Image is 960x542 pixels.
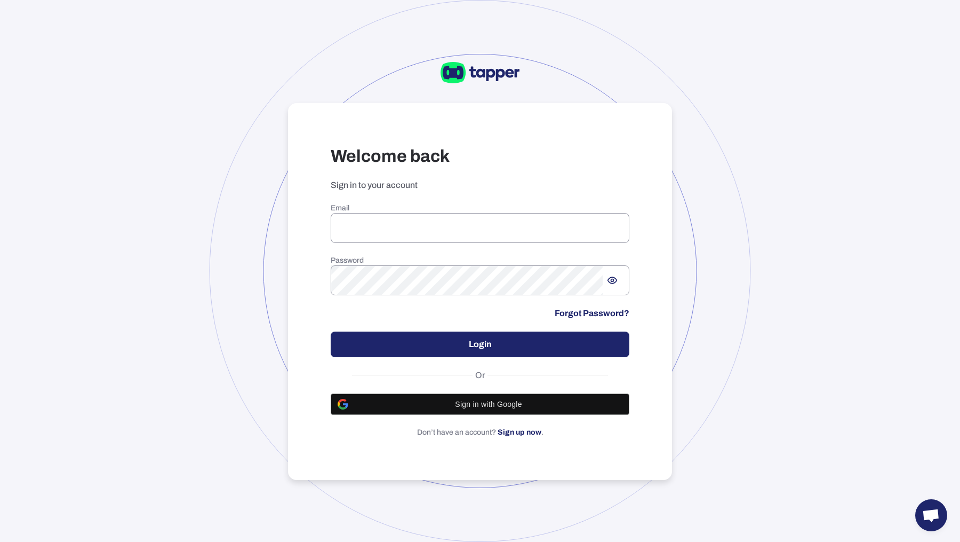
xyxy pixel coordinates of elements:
[331,146,629,167] h3: Welcome back
[331,256,629,265] h6: Password
[498,428,541,436] a: Sign up now
[555,308,629,319] a: Forgot Password?
[473,370,488,381] span: Or
[331,394,629,415] button: Sign in with Google
[331,428,629,437] p: Don’t have an account? .
[331,180,629,191] p: Sign in to your account
[355,400,622,409] span: Sign in with Google
[915,499,947,531] div: Open chat
[331,203,629,213] h6: Email
[603,271,622,290] button: Show password
[331,332,629,357] button: Login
